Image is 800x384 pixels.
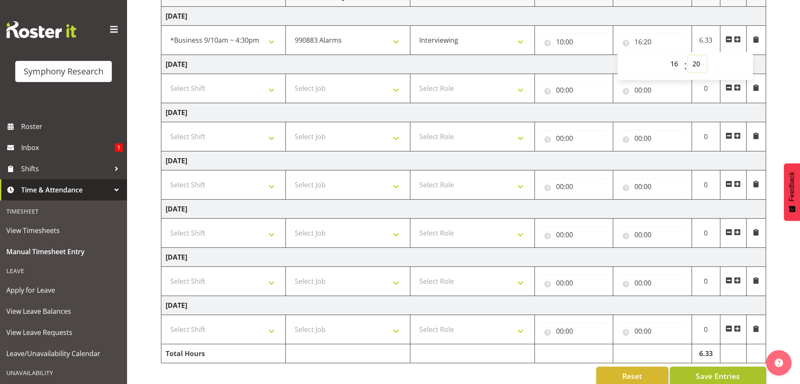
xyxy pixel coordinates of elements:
[21,141,115,154] span: Inbox
[617,130,687,147] input: Click to select...
[6,347,121,360] span: Leave/Unavailability Calendar
[539,130,609,147] input: Click to select...
[161,296,766,315] td: [DATE]
[692,74,720,103] td: 0
[539,33,609,50] input: Click to select...
[6,21,76,38] img: Rosterit website logo
[161,200,766,219] td: [DATE]
[21,120,123,133] span: Roster
[692,170,720,200] td: 0
[6,305,121,318] span: View Leave Balances
[539,82,609,99] input: Click to select...
[788,172,796,201] span: Feedback
[161,55,766,74] td: [DATE]
[2,322,125,343] a: View Leave Requests
[539,323,609,340] input: Click to select...
[6,326,121,339] span: View Leave Requests
[692,344,720,363] td: 6.33
[692,267,720,296] td: 0
[617,274,687,291] input: Click to select...
[161,344,286,363] td: Total Hours
[692,122,720,151] td: 0
[539,226,609,243] input: Click to select...
[161,103,766,122] td: [DATE]
[617,323,687,340] input: Click to select...
[2,241,125,262] a: Manual Timesheet Entry
[2,343,125,364] a: Leave/Unavailability Calendar
[6,224,121,237] span: View Timesheets
[161,7,766,26] td: [DATE]
[2,262,125,280] div: Leave
[2,203,125,220] div: Timesheet
[539,274,609,291] input: Click to select...
[539,178,609,195] input: Click to select...
[692,315,720,344] td: 0
[161,248,766,267] td: [DATE]
[2,220,125,241] a: View Timesheets
[6,245,121,258] span: Manual Timesheet Entry
[684,55,687,77] span: :
[617,178,687,195] input: Click to select...
[21,162,110,175] span: Shifts
[2,280,125,301] a: Apply for Leave
[24,65,103,78] div: Symphony Research
[692,219,720,248] td: 0
[161,151,766,170] td: [DATE]
[21,184,110,196] span: Time & Attendance
[622,370,642,381] span: Reset
[692,26,720,55] td: 6.33
[696,370,740,381] span: Save Entries
[2,301,125,322] a: View Leave Balances
[775,359,783,367] img: help-xxl-2.png
[6,284,121,296] span: Apply for Leave
[2,364,125,381] div: Unavailability
[617,33,687,50] input: Click to select...
[617,226,687,243] input: Click to select...
[115,143,123,152] span: 1
[617,82,687,99] input: Click to select...
[784,163,800,221] button: Feedback - Show survey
